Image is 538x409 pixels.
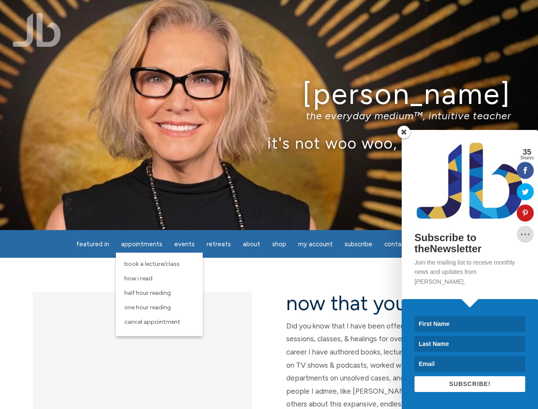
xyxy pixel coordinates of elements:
[71,236,114,253] a: featured in
[116,236,167,253] a: Appointments
[27,109,511,122] p: the everyday medium™, intuitive teacher
[298,240,333,248] span: My Account
[293,236,338,253] a: My Account
[169,236,200,253] a: Events
[414,356,525,372] input: Email
[121,240,162,248] span: Appointments
[207,240,231,248] span: Retreats
[414,316,525,332] input: First Name
[120,286,199,300] a: Half Hour Reading
[238,236,265,253] a: About
[13,13,61,47] img: Jamie Butler. The Everyday Medium
[345,240,372,248] span: Subscribe
[520,156,534,160] span: Shares
[76,240,109,248] span: featured in
[124,304,171,311] span: One Hour Reading
[449,380,490,387] span: SUBSCRIBE!
[520,148,534,156] span: 35
[339,236,377,253] a: Subscribe
[124,260,180,268] span: Book a Lecture/Class
[414,336,525,352] input: Last Name
[124,275,152,282] span: How I Read
[267,236,291,253] a: Shop
[120,300,199,315] a: One Hour Reading
[120,271,199,286] a: How I Read
[414,232,525,255] h2: Subscribe to theNewsletter
[201,236,236,253] a: Retreats
[414,258,525,286] p: Join the mailing list to receive monthly news and updates from [PERSON_NAME].
[120,257,199,271] a: Book a Lecture/Class
[174,240,195,248] span: Events
[120,315,199,329] a: Cancel Appointment
[272,240,286,248] span: Shop
[27,78,511,110] h1: [PERSON_NAME]
[243,240,260,248] span: About
[414,376,525,392] button: SUBSCRIBE!
[286,292,506,314] h2: now that you are here…
[27,134,511,152] p: it's not woo woo, it's true true™
[124,318,180,325] span: Cancel Appointment
[124,289,171,297] span: Half Hour Reading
